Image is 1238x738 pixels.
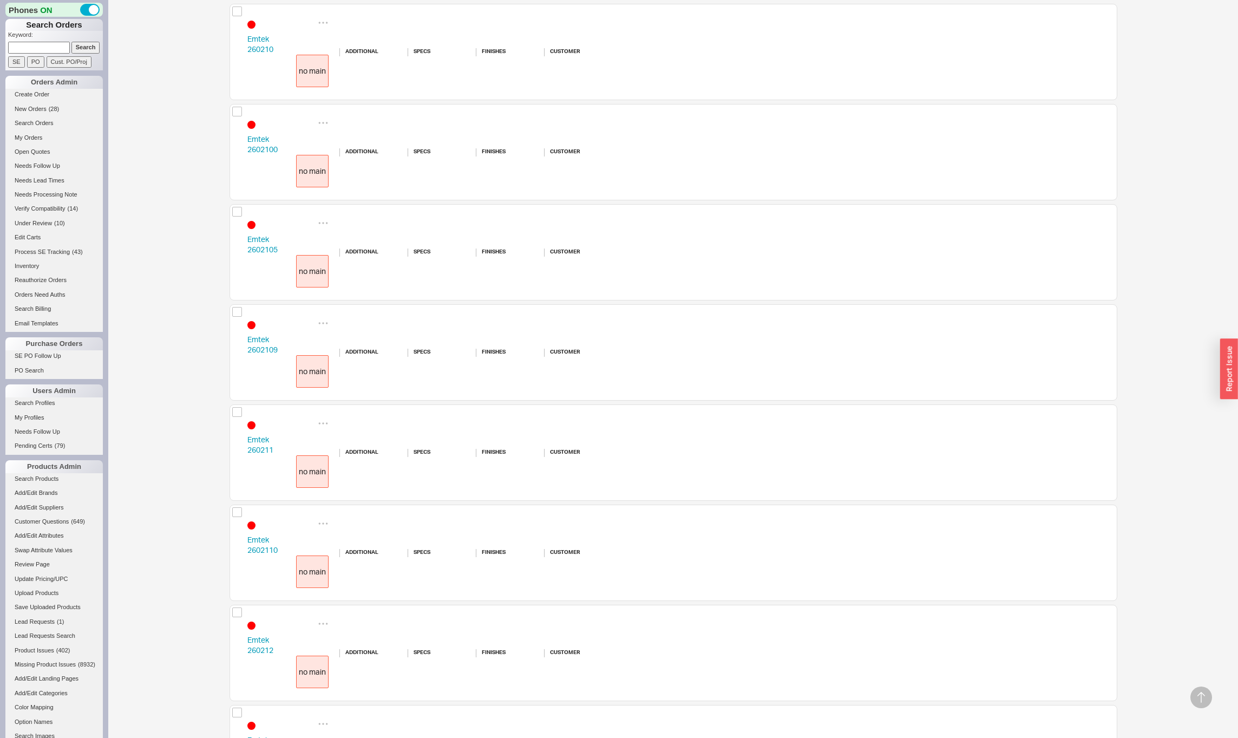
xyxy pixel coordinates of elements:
[15,205,65,212] span: Verify Compatibility
[5,89,103,100] a: Create Order
[482,549,528,554] h6: finishes
[5,117,103,129] a: Search Orders
[5,384,103,397] div: Users Admin
[5,440,103,452] a: Pending Certs(79)
[345,449,391,454] h6: additional
[5,702,103,713] a: Color Mapping
[5,659,103,670] a: Missing Product Issues(8932)
[5,412,103,423] a: My Profiles
[550,649,596,655] h6: customer
[247,535,278,555] a: Emtek2602110
[5,19,103,31] h1: Search Orders
[5,673,103,684] a: Add/Edit Landing Pages
[296,355,329,388] div: no main
[5,303,103,315] a: Search Billing
[5,189,103,200] a: Needs Processing Note
[5,3,103,17] div: Phones
[482,249,528,254] h6: finishes
[5,218,103,229] a: Under Review(10)
[15,191,77,198] span: Needs Processing Note
[482,649,528,655] h6: finishes
[414,649,460,655] h6: specs
[15,442,53,449] span: Pending Certs
[5,630,103,642] a: Lead Requests Search
[345,249,391,254] h6: additional
[5,160,103,172] a: Needs Follow Up
[5,602,103,613] a: Save Uploaded Products
[414,349,460,354] h6: specs
[247,234,278,254] a: Emtek2602105
[550,549,596,554] h6: customer
[54,220,65,226] span: ( 10 )
[72,249,83,255] span: ( 43 )
[5,460,103,473] div: Products Admin
[5,545,103,556] a: Swap Attribute Values
[482,349,528,354] h6: finishes
[345,349,391,354] h6: additional
[247,335,278,355] a: Emtek2602109
[296,455,329,488] div: no main
[5,716,103,728] a: Option Names
[247,635,273,655] a: Emtek260212
[55,442,65,449] span: ( 79 )
[482,449,528,454] h6: finishes
[5,76,103,89] div: Orders Admin
[296,255,329,288] div: no main
[414,148,460,154] h6: specs
[56,647,70,654] span: ( 402 )
[550,148,596,154] h6: customer
[550,249,596,254] h6: customer
[57,618,64,625] span: ( 1 )
[5,426,103,437] a: Needs Follow Up
[345,549,391,554] h6: additional
[49,106,60,112] span: ( 28 )
[5,146,103,158] a: Open Quotes
[71,518,85,525] span: ( 649 )
[5,587,103,599] a: Upload Products
[5,246,103,258] a: Process SE Tracking(43)
[5,350,103,362] a: SE PO Follow Up
[345,649,391,655] h6: additional
[5,688,103,699] a: Add/Edit Categories
[5,487,103,499] a: Add/Edit Brands
[5,530,103,541] a: Add/Edit Attributes
[414,449,460,454] h6: specs
[296,556,329,588] div: no main
[5,502,103,513] a: Add/Edit Suppliers
[414,48,460,54] h6: specs
[5,232,103,243] a: Edit Carts
[71,42,100,53] input: Search
[8,31,103,42] p: Keyword:
[5,616,103,628] a: Lead Requests(1)
[5,289,103,301] a: Orders Need Auths
[5,573,103,585] a: Update Pricing/UPC
[5,275,103,286] a: Reauthorize Orders
[5,473,103,485] a: Search Products
[5,175,103,186] a: Needs Lead Times
[5,365,103,376] a: PO Search
[15,518,69,525] span: Customer Questions
[5,337,103,350] div: Purchase Orders
[47,56,91,68] input: Cust. PO/Proj
[15,618,55,625] span: Lead Requests
[5,318,103,329] a: Email Templates
[296,55,329,87] div: no main
[5,260,103,272] a: Inventory
[247,34,273,54] a: Emtek260210
[414,549,460,554] h6: specs
[68,205,78,212] span: ( 14 )
[15,661,76,668] span: Missing Product Issues
[5,559,103,570] a: Review Page
[414,249,460,254] h6: specs
[15,220,52,226] span: Under Review
[15,249,70,255] span: Process SE Tracking
[247,134,278,154] a: Emtek2602100
[15,106,47,112] span: New Orders
[15,647,54,654] span: Product Issues
[247,435,273,455] a: Emtek260211
[78,661,95,668] span: ( 8932 )
[5,516,103,527] a: Customer Questions(649)
[5,103,103,115] a: New Orders(28)
[5,132,103,143] a: My Orders
[40,4,53,16] span: ON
